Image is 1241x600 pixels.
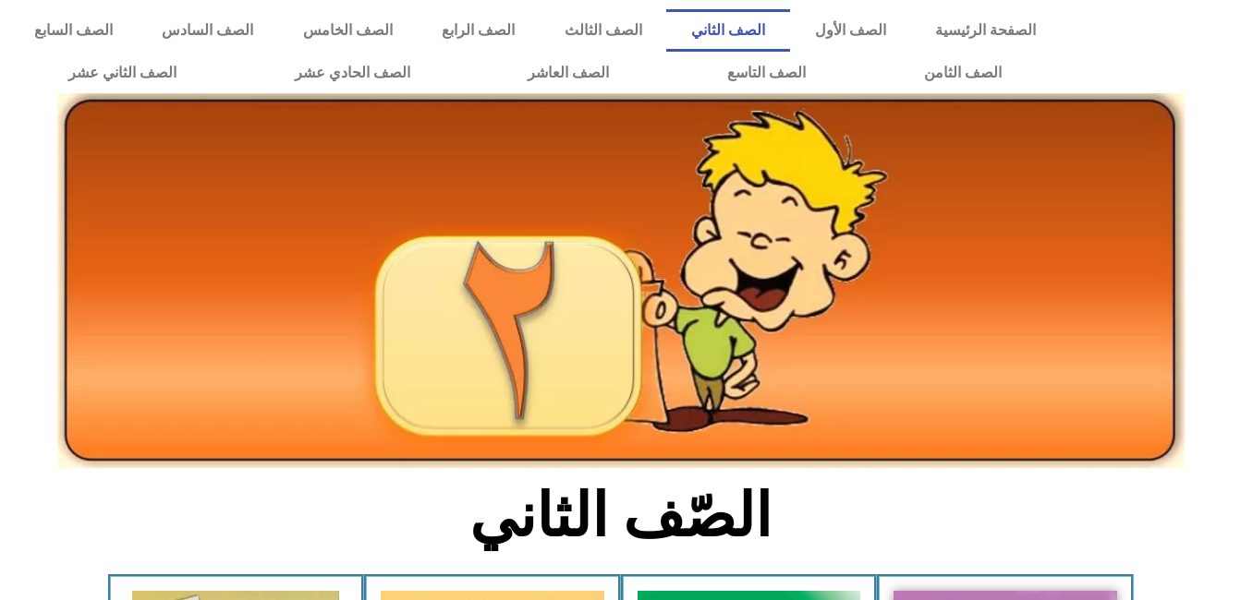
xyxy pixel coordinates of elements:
[9,52,236,94] a: الصف الثاني عشر
[9,9,137,52] a: الصف السابع
[540,9,666,52] a: الصف الثالث
[910,9,1060,52] a: الصفحة الرئيسية
[865,52,1061,94] a: الصف الثامن
[278,9,417,52] a: الصف الخامس
[138,9,278,52] a: الصف السادس
[417,9,539,52] a: الصف الرابع
[468,52,668,94] a: الصف العاشر
[790,9,910,52] a: الصف الأول
[315,480,926,552] h2: الصّف الثاني
[666,9,789,52] a: الصف الثاني
[668,52,865,94] a: الصف التاسع
[236,52,469,94] a: الصف الحادي عشر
